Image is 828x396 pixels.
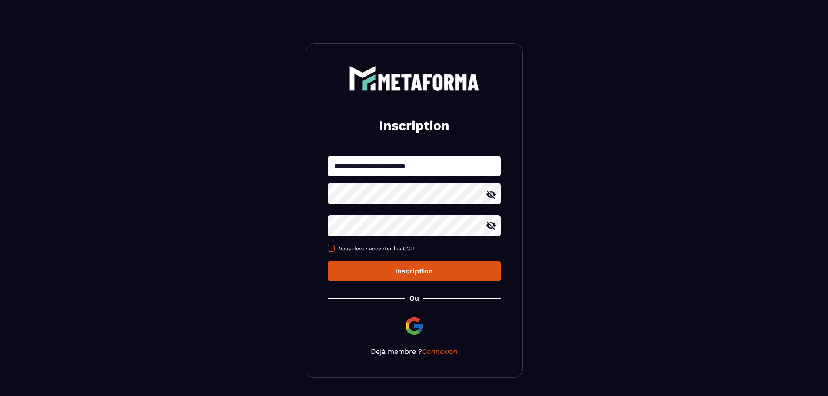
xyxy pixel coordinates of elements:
[338,117,490,134] h2: Inscription
[422,347,458,356] a: Connexion
[328,66,501,91] a: logo
[349,66,479,91] img: logo
[335,267,494,275] div: Inscription
[328,261,501,281] button: Inscription
[404,316,425,336] img: google
[409,294,419,303] p: Ou
[328,347,501,356] p: Déjà membre ?
[339,246,414,252] span: Vous devez accepter les CGU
